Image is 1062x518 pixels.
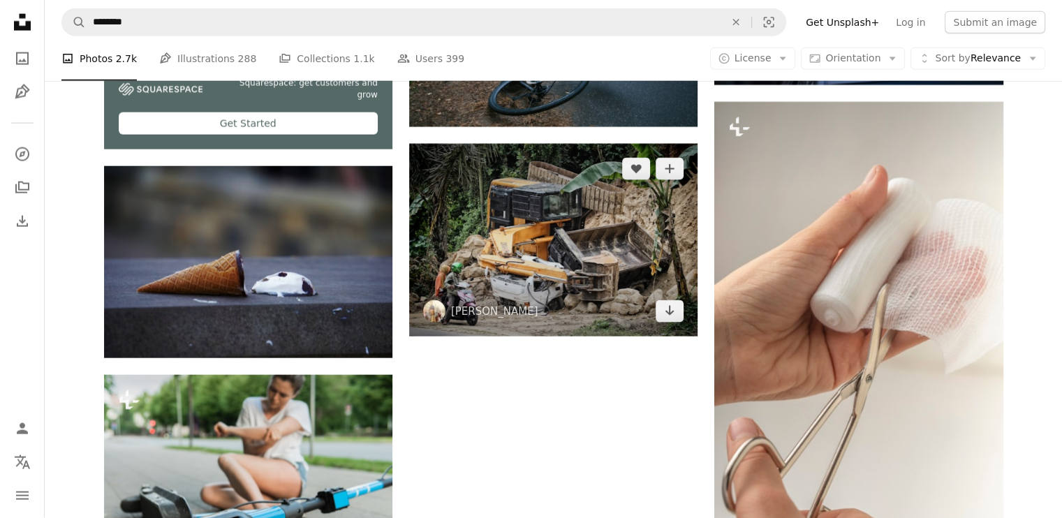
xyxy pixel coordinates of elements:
[710,47,796,70] button: License
[752,9,786,36] button: Visual search
[119,83,202,96] img: file-1747939142011-51e5cc87e3c9
[104,256,392,268] a: brown ice cream cone
[62,9,86,36] button: Search Unsplash
[238,51,257,66] span: 288
[159,36,256,81] a: Illustrations 288
[8,448,36,476] button: Language
[119,112,378,135] div: Get Started
[104,464,392,477] a: Young woman suffering from elbow pain after e-scooter riding accident on a city street
[656,300,684,323] a: Download
[104,166,392,358] img: brown ice cream cone
[61,8,786,36] form: Find visuals sitewide
[8,8,36,39] a: Home — Unsplash
[887,11,934,34] a: Log in
[622,158,650,180] button: Like
[8,415,36,443] a: Log in / Sign up
[797,11,887,34] a: Get Unsplash+
[825,52,880,64] span: Orientation
[451,304,538,318] a: [PERSON_NAME]
[656,158,684,180] button: Add to Collection
[714,312,1003,325] a: a person holding a pair of scissors and a piece of cloth
[8,482,36,510] button: Menu
[219,77,378,101] span: Squarespace: get customers and grow
[8,140,36,168] a: Explore
[409,144,698,336] img: two people riding motorcycle looking at the excavator accident
[445,51,464,66] span: 399
[935,52,970,64] span: Sort by
[735,52,772,64] span: License
[721,9,751,36] button: Clear
[353,51,374,66] span: 1.1k
[8,207,36,235] a: Download History
[423,300,445,323] img: Go to Nick Agus Arya's profile
[409,233,698,246] a: two people riding motorcycle looking at the excavator accident
[279,36,374,81] a: Collections 1.1k
[8,78,36,106] a: Illustrations
[945,11,1045,34] button: Submit an image
[397,36,464,81] a: Users 399
[935,52,1021,66] span: Relevance
[8,174,36,202] a: Collections
[8,45,36,73] a: Photos
[801,47,905,70] button: Orientation
[910,47,1045,70] button: Sort byRelevance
